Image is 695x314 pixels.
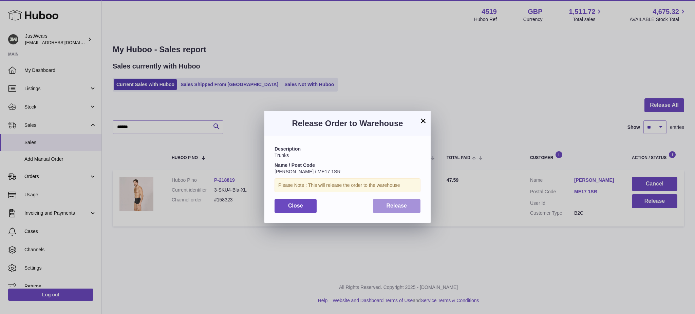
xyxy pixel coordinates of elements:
[373,199,421,213] button: Release
[288,203,303,209] span: Close
[275,153,289,158] span: Trunks
[275,162,315,168] strong: Name / Post Code
[275,146,301,152] strong: Description
[275,169,341,174] span: [PERSON_NAME] / ME17 1SR
[275,178,420,192] div: Please Note : This will release the order to the warehouse
[275,199,317,213] button: Close
[419,117,427,125] button: ×
[387,203,407,209] span: Release
[275,118,420,129] h3: Release Order to Warehouse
